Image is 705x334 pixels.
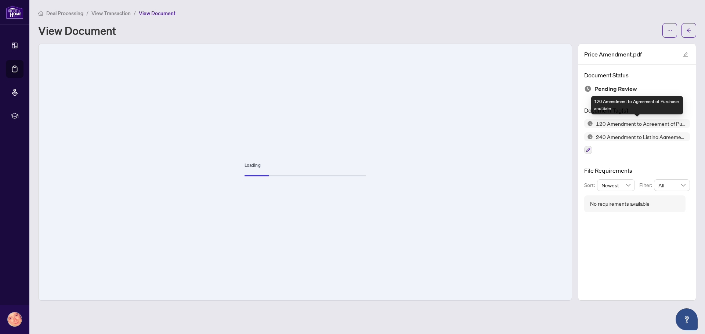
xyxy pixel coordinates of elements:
li: / [134,9,136,17]
li: / [86,9,88,17]
span: 240 Amendment to Listing Agreement - Authority to Offer for Sale Price Change/Extension/Amendment(s) [593,134,690,139]
h4: File Requirements [584,166,690,175]
img: Profile Icon [8,312,22,326]
span: View Document [139,10,176,16]
h1: View Document [38,25,116,36]
p: Sort: [584,181,597,189]
span: 120 Amendment to Agreement of Purchase and Sale [593,121,690,126]
h4: Document Tag(s) [584,106,690,115]
h4: Document Status [584,71,690,80]
img: Status Icon [584,132,593,141]
span: arrow-left [686,28,691,33]
span: View Transaction [91,10,131,16]
p: Filter: [639,181,654,189]
div: No requirements available [590,200,650,208]
span: Deal Processing [46,10,83,16]
span: Newest [601,180,631,191]
img: logo [6,5,23,19]
span: edit [683,52,688,57]
div: 120 Amendment to Agreement of Purchase and Sale [591,96,683,114]
span: Pending Review [594,84,637,94]
span: home [38,11,43,16]
span: ellipsis [667,28,672,33]
button: Open asap [676,308,698,330]
span: All [658,180,686,191]
span: Price Amendment.pdf [584,50,642,59]
img: Document Status [584,85,592,92]
img: Status Icon [584,119,593,128]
